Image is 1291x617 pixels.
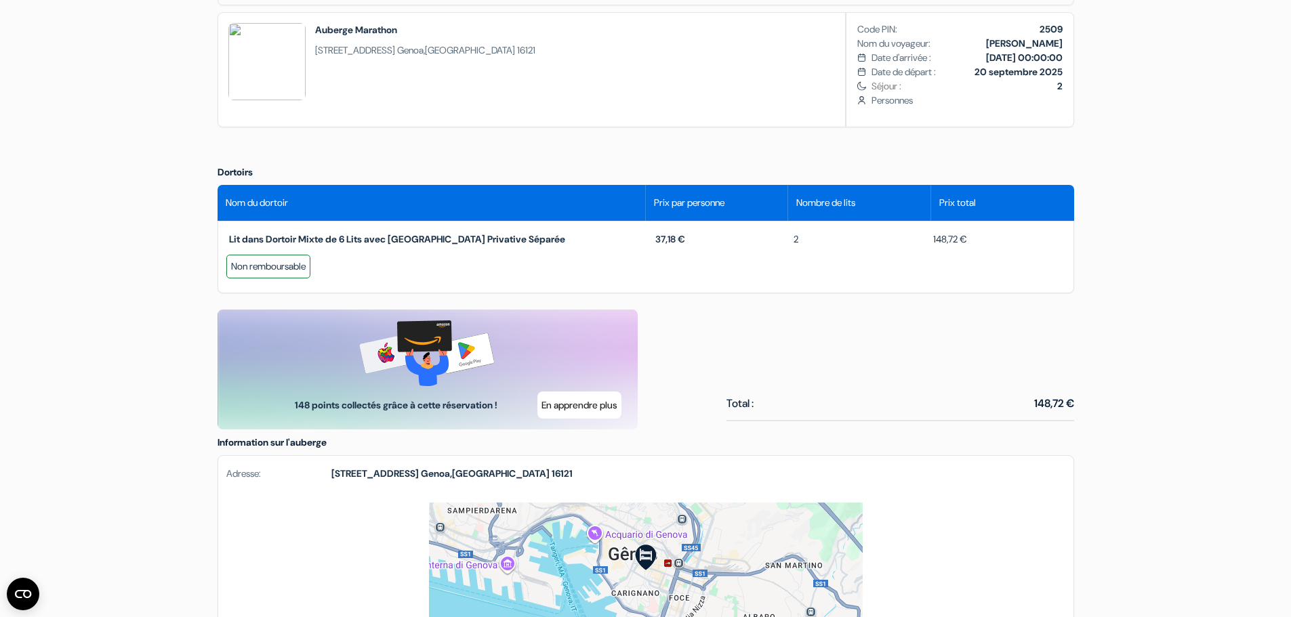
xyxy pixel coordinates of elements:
[425,44,515,56] span: [GEOGRAPHIC_DATA]
[857,37,930,51] span: Nom du voyageur:
[226,467,331,481] span: Adresse:
[331,467,419,480] span: [STREET_ADDRESS]
[726,396,754,412] span: Total :
[315,23,535,37] h2: Auberge Marathon
[1040,23,1063,35] b: 2509
[359,320,495,386] img: gift-card-banner.png
[925,232,967,247] span: 148,72 €
[986,37,1063,49] b: [PERSON_NAME]
[1057,80,1063,92] b: 2
[872,65,936,79] span: Date de départ :
[226,196,288,210] span: Nom du dortoir
[939,196,976,210] span: Prix total
[785,232,798,247] span: 2
[1034,396,1074,412] span: 148,72 €
[654,196,724,210] span: Prix par personne
[796,196,855,210] span: Nombre de lits
[228,23,306,100] img: UTdZZwA1VW8AMAZn
[7,578,39,610] button: Ouvrir le widget CMP
[517,44,535,56] span: 16121
[655,233,685,245] span: 37,18 €
[537,391,621,419] button: En apprendre plus
[229,233,565,245] span: Lit dans Dortoir Mixte de 6 Lits avec [GEOGRAPHIC_DATA] Privative Séparée
[552,467,573,480] span: 16121
[331,467,573,481] strong: ,
[872,51,931,65] span: Date d'arrivée :
[218,436,327,448] span: Information sur l'auberge
[857,22,897,37] span: Code PIN:
[872,93,1062,108] span: Personnes
[315,43,535,58] span: ,
[218,166,253,178] span: Dortoirs
[226,255,310,278] div: Non remboursable
[986,51,1063,64] b: [DATE] 00:00:00
[315,44,395,56] span: [STREET_ADDRESS]
[291,398,501,412] span: 148 points collectés grâce à cette réservation !
[397,44,424,56] span: Genoa
[872,79,1062,93] span: Séjour :
[452,467,550,480] span: [GEOGRAPHIC_DATA]
[975,66,1063,78] b: 20 septembre 2025
[421,467,450,480] span: Genoa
